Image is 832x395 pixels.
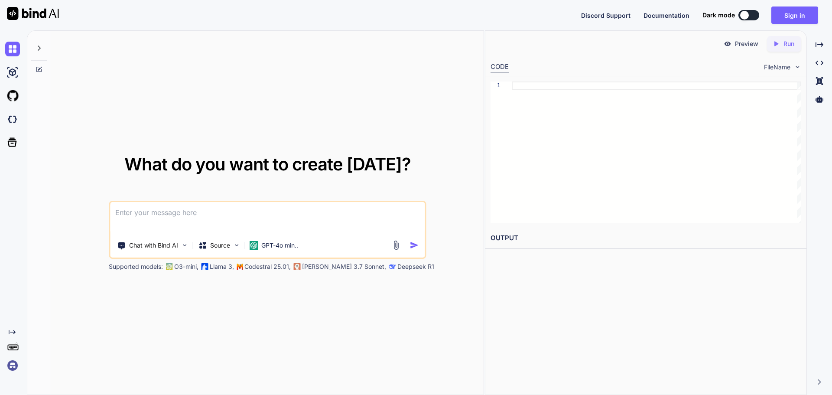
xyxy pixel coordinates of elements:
[124,153,411,175] span: What do you want to create [DATE]?
[5,88,20,103] img: githubLight
[643,12,689,19] span: Documentation
[233,242,240,249] img: Pick Models
[237,264,243,270] img: Mistral-AI
[210,241,230,250] p: Source
[389,263,396,270] img: claude
[293,263,300,270] img: claude
[735,39,758,48] p: Preview
[249,241,258,250] img: GPT-4o mini
[581,11,630,20] button: Discord Support
[129,241,178,250] p: Chat with Bind AI
[485,228,806,248] h2: OUTPUT
[491,82,500,90] div: 1
[771,7,818,24] button: Sign in
[109,262,163,271] p: Supported models:
[783,39,794,48] p: Run
[397,262,434,271] p: Deepseek R1
[409,241,419,250] img: icon
[244,262,291,271] p: Codestral 25.01,
[261,241,298,250] p: GPT-4o min..
[702,11,735,20] span: Dark mode
[5,112,20,127] img: darkCloudIdeIcon
[794,63,801,71] img: chevron down
[5,65,20,80] img: ai-studio
[210,262,234,271] p: Llama 3,
[724,40,731,48] img: preview
[166,263,172,270] img: GPT-4
[302,262,386,271] p: [PERSON_NAME] 3.7 Sonnet,
[5,358,20,373] img: signin
[7,7,59,20] img: Bind AI
[201,263,208,270] img: Llama2
[174,262,198,271] p: O3-mini,
[491,62,509,72] div: CODE
[5,42,20,56] img: chat
[181,242,188,249] img: Pick Tools
[581,12,630,19] span: Discord Support
[391,240,401,250] img: attachment
[643,11,689,20] button: Documentation
[764,63,790,72] span: FileName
